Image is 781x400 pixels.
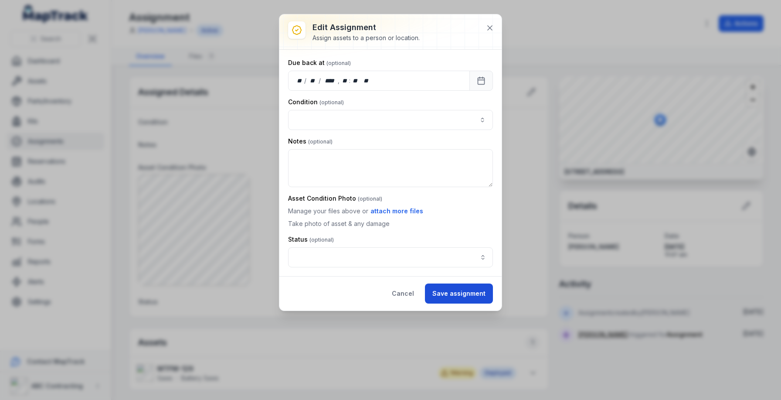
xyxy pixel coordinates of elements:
div: hour, [340,76,349,85]
div: am/pm, [362,76,371,85]
div: : [349,76,351,85]
button: Save assignment [425,284,493,304]
div: / [319,76,322,85]
button: Cancel [384,284,421,304]
label: Due back at [288,58,351,67]
p: Take photo of asset & any damage [288,219,493,228]
div: day, [295,76,304,85]
div: Assign assets to a person or location. [312,34,420,42]
p: Manage your files above or [288,206,493,216]
div: , [338,76,340,85]
h3: Edit assignment [312,21,420,34]
div: month, [307,76,319,85]
label: Asset Condition Photo [288,194,382,203]
label: Condition [288,98,344,106]
label: Status [288,235,334,244]
div: year, [322,76,338,85]
label: Notes [288,137,333,146]
button: Calendar [469,71,493,91]
div: minute, [351,76,360,85]
button: attach more files [370,206,424,216]
input: assignment-edit:cf[1a526681-56ed-4d33-a366-272b18425df2]-label [288,247,493,267]
div: / [304,76,307,85]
